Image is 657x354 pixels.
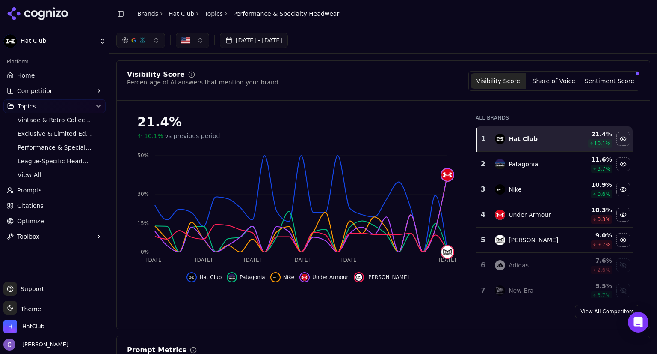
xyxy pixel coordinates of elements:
[526,73,582,89] button: Share of Voice
[301,274,308,281] img: under armour
[188,274,195,281] img: hat club
[3,69,106,82] a: Home
[3,84,106,98] button: Competition
[3,339,68,351] button: Open user button
[441,246,453,258] img: melin
[3,34,17,48] img: Hat Club
[169,9,194,18] a: Hat Club
[572,206,612,214] div: 10.3 %
[17,306,41,312] span: Theme
[244,257,261,263] tspan: [DATE]
[480,235,486,245] div: 5
[509,210,551,219] div: Under Armour
[471,73,526,89] button: Visibility Score
[227,272,265,282] button: Hide patagonia data
[480,159,486,169] div: 2
[495,235,505,245] img: melin
[3,320,17,333] img: HatClub
[476,114,633,121] div: All Brands
[233,9,339,18] span: Performance & Specialty Headwear
[312,274,349,281] span: Under Armour
[270,272,294,282] button: Hide nike data
[137,114,459,130] div: 21.4%
[18,171,92,179] span: View All
[616,258,630,272] button: Show adidas data
[3,230,106,243] button: Toolbox
[572,256,612,265] div: 7.6 %
[341,257,359,263] tspan: [DATE]
[597,267,610,273] span: 2.6 %
[240,274,265,281] span: Patagonia
[481,134,486,144] div: 1
[220,33,288,48] button: [DATE] - [DATE]
[18,116,92,124] span: Vintage & Retro Collections
[476,228,633,253] tr: 5melin[PERSON_NAME]9.0%9.7%Hide melin data
[14,169,95,181] a: View All
[509,135,538,143] div: Hat Club
[137,191,149,197] tspan: 30%
[355,274,362,281] img: melin
[17,71,35,80] span: Home
[476,253,633,278] tr: 6adidasAdidas7.6%2.6%Show adidas data
[616,208,630,222] button: Hide under armour data
[495,260,505,270] img: adidas
[3,199,106,213] a: Citations
[14,141,95,153] a: Performance & Specialty Headwear
[14,128,95,140] a: Exclusive & Limited Edition Releases
[476,126,633,152] tr: 1hat clubHat Club21.4%10.1%Hide hat club data
[572,231,612,240] div: 9.0 %
[495,159,505,169] img: patagonia
[441,169,453,181] img: under armour
[509,236,558,244] div: [PERSON_NAME]
[17,201,44,210] span: Citations
[597,191,610,198] span: 0.6 %
[3,320,44,333] button: Open organization switcher
[283,274,294,281] span: Nike
[18,129,92,138] span: Exclusive & Limited Edition Releases
[616,132,630,146] button: Hide hat club data
[228,274,235,281] img: patagonia
[480,260,486,270] div: 6
[572,282,612,290] div: 5.5 %
[127,71,185,78] div: Visibility Score
[17,87,54,95] span: Competition
[597,165,610,172] span: 3.7 %
[597,241,610,248] span: 9.7 %
[367,274,409,281] span: [PERSON_NAME]
[354,272,409,282] button: Hide melin data
[509,185,522,194] div: Nike
[17,285,44,293] span: Support
[575,305,639,318] a: View All Competitors
[3,99,106,113] button: Topics
[495,184,505,195] img: nike
[195,257,213,263] tspan: [DATE]
[509,261,529,270] div: Adidas
[165,132,220,140] span: vs previous period
[616,183,630,196] button: Hide nike data
[299,272,349,282] button: Hide under armour data
[17,217,44,225] span: Optimize
[616,233,630,247] button: Hide melin data
[127,78,278,87] div: Percentage of AI answers that mention your brand
[18,102,36,111] span: Topics
[137,153,149,159] tspan: 50%
[3,214,106,228] a: Optimize
[3,339,15,351] img: Chris Hayes
[495,210,505,220] img: under armour
[127,347,186,354] div: Prompt Metrics
[22,323,44,330] span: HatClub
[199,274,222,281] span: Hat Club
[582,73,637,89] button: Sentiment Score
[594,140,610,147] span: 10.1 %
[597,292,610,299] span: 3.7 %
[597,216,610,223] span: 0.3 %
[137,10,158,17] a: Brands
[14,114,95,126] a: Vintage & Retro Collections
[272,274,279,281] img: nike
[3,183,106,197] a: Prompts
[476,177,633,202] tr: 3nikeNike10.9%0.6%Hide nike data
[495,285,505,296] img: new era
[509,160,538,168] div: Patagonia
[509,286,533,295] div: New Era
[628,312,648,333] div: Open Intercom Messenger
